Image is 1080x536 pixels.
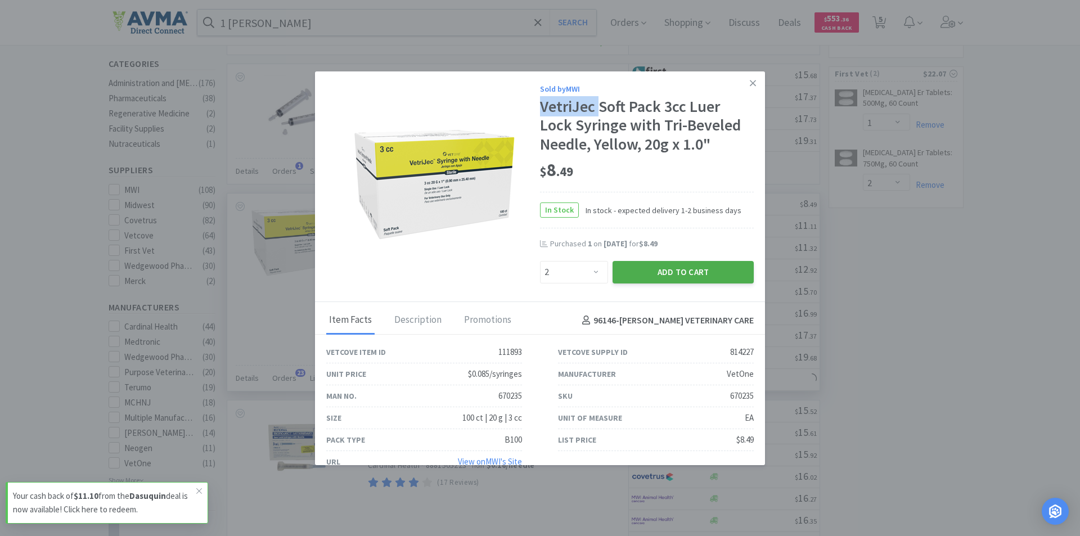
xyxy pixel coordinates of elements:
[540,164,547,179] span: $
[74,490,98,501] strong: $11.10
[730,389,754,403] div: 670235
[558,390,573,402] div: SKU
[558,412,622,424] div: Unit of Measure
[326,307,375,335] div: Item Facts
[1042,498,1069,525] div: Open Intercom Messenger
[326,456,340,468] div: URL
[458,456,522,467] a: View onMWI's Site
[349,124,517,242] img: d6f18feb8fc64a52bce1c8b61268d907_814227.png
[13,489,196,516] p: Your cash back of from the deal is now available! Click here to redeem.
[558,346,628,358] div: Vetcove Supply ID
[498,345,522,359] div: 111893
[540,83,754,95] div: Sold by MWI
[326,390,357,402] div: Man No.
[613,261,754,283] button: Add to Cart
[745,411,754,425] div: EA
[550,238,754,250] div: Purchased on for
[129,490,166,501] strong: Dasuquin
[558,434,596,446] div: List Price
[604,238,627,249] span: [DATE]
[730,345,754,359] div: 814227
[578,313,754,328] h4: 96146 - [PERSON_NAME] VETERINARY CARE
[505,433,522,447] div: B100
[498,389,522,403] div: 670235
[736,433,754,447] div: $8.49
[461,307,514,335] div: Promotions
[326,346,386,358] div: Vetcove Item ID
[326,368,366,380] div: Unit Price
[558,368,616,380] div: Manufacturer
[540,159,573,181] span: 8
[639,238,658,249] span: $8.49
[727,367,754,381] div: VetOne
[326,434,365,446] div: Pack Type
[468,367,522,381] div: $0.085/syringes
[326,412,341,424] div: Size
[588,238,592,249] span: 1
[556,164,573,179] span: . 49
[540,97,754,154] div: VetriJec Soft Pack 3cc Luer Lock Syringe with Tri-Beveled Needle, Yellow, 20g x 1.0"
[579,204,741,217] span: In stock - expected delivery 1-2 business days
[391,307,444,335] div: Description
[541,203,578,217] span: In Stock
[462,411,522,425] div: 100 ct | 20 g | 3 cc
